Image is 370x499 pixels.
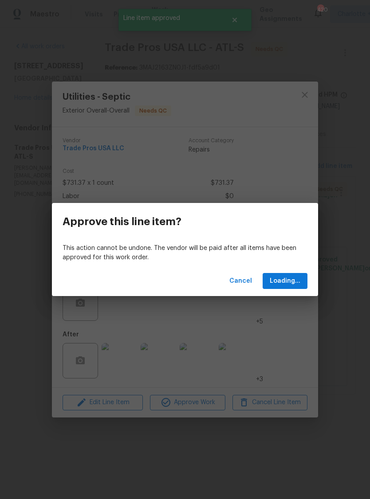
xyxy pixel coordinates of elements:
[263,273,307,289] button: Loading...
[270,276,300,287] span: Loading...
[63,244,307,262] p: This action cannot be undone. The vendor will be paid after all items have been approved for this...
[229,276,252,287] span: Cancel
[226,273,256,289] button: Cancel
[63,215,181,228] h3: Approve this line item?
